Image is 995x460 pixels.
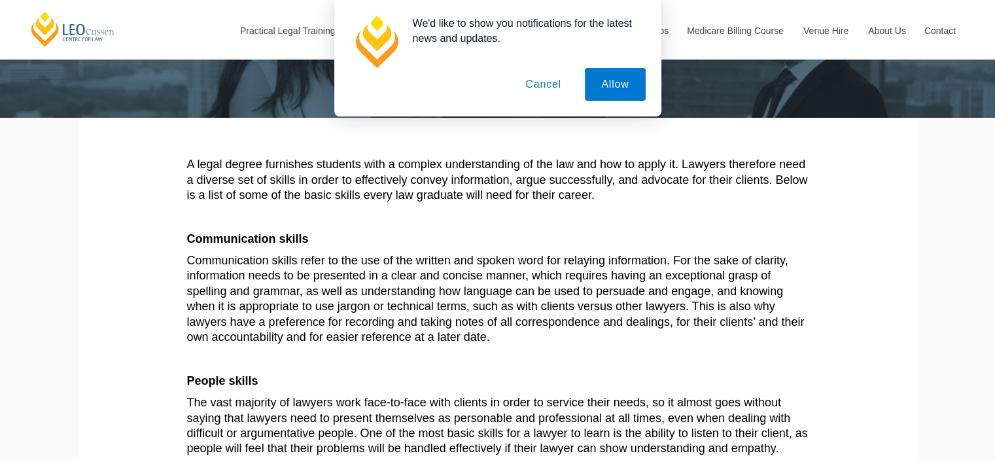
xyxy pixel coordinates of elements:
b: People skills [187,374,258,387]
b: Communication skills [187,232,309,245]
span: The vast majority of lawyers work face-to-face with clients in order to service their needs, so i... [187,396,808,455]
img: notification icon [350,16,402,68]
span: Communication skills refer to the use of the written and spoken word for relaying information. Fo... [187,254,805,344]
div: We'd like to show you notifications for the latest news and updates. [402,16,646,46]
button: Allow [585,68,645,101]
button: Cancel [509,68,578,101]
span: A legal degree furnishes students with a complex understanding of the law and how to apply it. La... [187,158,808,202]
